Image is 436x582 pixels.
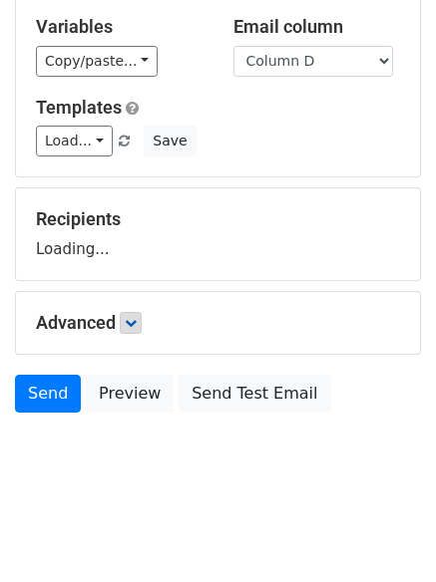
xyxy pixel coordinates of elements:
[36,16,204,38] h5: Variables
[36,126,113,156] a: Load...
[36,208,400,230] h5: Recipients
[36,312,400,334] h5: Advanced
[233,16,401,38] h5: Email column
[86,375,174,413] a: Preview
[36,97,122,118] a: Templates
[15,375,81,413] a: Send
[336,486,436,582] iframe: Chat Widget
[144,126,196,156] button: Save
[179,375,330,413] a: Send Test Email
[36,46,158,77] a: Copy/paste...
[36,208,400,260] div: Loading...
